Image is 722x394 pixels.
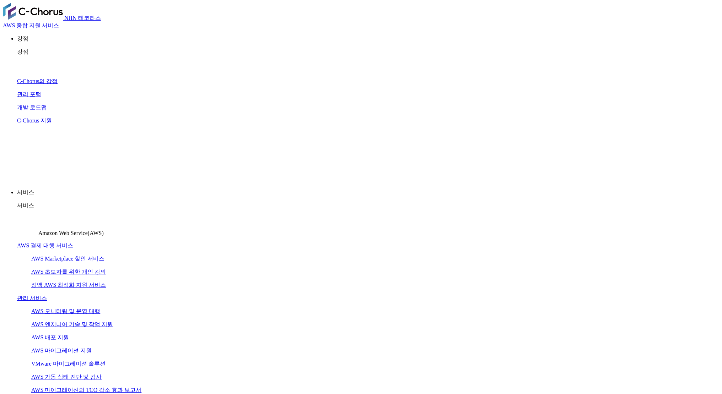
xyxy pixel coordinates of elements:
[3,22,59,28] font: AWS 종합 지원 서비스
[3,15,101,28] a: AWS 종합 지원 서비스 C-Chorus NHN 테코라스AWS 종합 지원 서비스
[372,148,486,165] a: 우선 상담
[31,308,100,314] a: AWS 모니터링 및 운영 대행
[17,242,73,248] a: AWS 결제 대행 서비스
[17,78,58,84] a: C-Chorus의 강점
[31,256,104,262] a: AWS Marketplace 할인 서비스
[31,269,106,275] a: AWS 초보자를 위한 개인 강의
[250,148,365,165] a: 자료 청구
[31,374,102,380] a: AWS 가동 상태 진단 및 감사
[3,3,63,20] img: AWS 종합 지원 서비스 C-Chorus
[17,189,34,195] font: 서비스
[17,215,37,235] img: Amazon Web Service(AWS)
[31,348,92,354] a: AWS 마이그레이션 지원
[17,295,47,301] a: 관리 서비스
[64,15,101,21] font: NHN 테코라스
[31,321,113,327] a: AWS 엔지니어 기술 및 작업 지원
[17,117,52,124] a: C-Chorus 지원
[31,387,141,393] a: AWS 마이그레이션의 TCO 감소 효과 보고서
[17,104,47,110] a: 개발 로드맵
[17,91,41,97] a: 관리 포털
[17,35,28,42] font: 강점
[17,202,34,208] font: 서비스
[31,334,69,340] a: AWS 배포 지원
[418,154,440,159] font: 우선 상담
[297,154,318,159] font: 자료 청구
[31,282,106,288] a: 정액 AWS 최적화 지원 서비스
[38,230,104,236] font: Amazon Web Service(AWS)
[31,361,106,367] a: VMware 마이그레이션 솔루션
[17,49,28,55] font: 강점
